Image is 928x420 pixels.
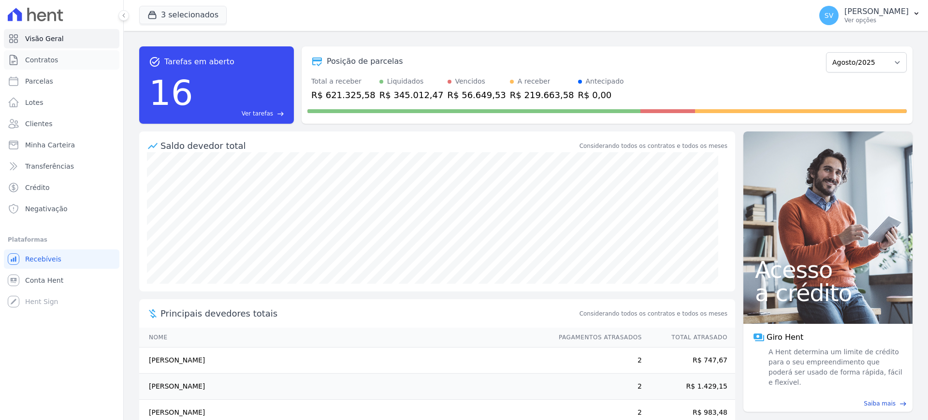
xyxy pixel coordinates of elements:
[455,76,485,87] div: Vencidos
[642,328,735,348] th: Total Atrasado
[550,328,642,348] th: Pagamentos Atrasados
[25,140,75,150] span: Minha Carteira
[4,50,119,70] a: Contratos
[586,76,624,87] div: Antecipado
[25,119,52,129] span: Clientes
[8,234,116,246] div: Plataformas
[160,139,578,152] div: Saldo devedor total
[25,183,50,192] span: Crédito
[25,161,74,171] span: Transferências
[25,76,53,86] span: Parcelas
[844,16,909,24] p: Ver opções
[510,88,574,101] div: R$ 219.663,58
[812,2,928,29] button: SV [PERSON_NAME] Ver opções
[4,72,119,91] a: Parcelas
[139,374,550,400] td: [PERSON_NAME]
[864,399,896,408] span: Saiba mais
[844,7,909,16] p: [PERSON_NAME]
[25,55,58,65] span: Contratos
[550,374,642,400] td: 2
[25,275,63,285] span: Conta Hent
[277,110,284,117] span: east
[4,135,119,155] a: Minha Carteira
[25,204,68,214] span: Negativação
[25,98,43,107] span: Lotes
[160,307,578,320] span: Principais devedores totais
[550,348,642,374] td: 2
[4,271,119,290] a: Conta Hent
[755,258,901,281] span: Acesso
[311,76,376,87] div: Total a receber
[149,56,160,68] span: task_alt
[580,142,727,150] div: Considerando todos os contratos e todos os meses
[4,178,119,197] a: Crédito
[242,109,273,118] span: Ver tarefas
[755,281,901,304] span: a crédito
[4,114,119,133] a: Clientes
[4,93,119,112] a: Lotes
[4,157,119,176] a: Transferências
[448,88,506,101] div: R$ 56.649,53
[749,399,907,408] a: Saiba mais east
[327,56,403,67] div: Posição de parcelas
[899,400,907,407] span: east
[642,348,735,374] td: R$ 747,67
[767,332,803,343] span: Giro Hent
[139,328,550,348] th: Nome
[580,309,727,318] span: Considerando todos os contratos e todos os meses
[4,249,119,269] a: Recebíveis
[149,68,193,118] div: 16
[387,76,424,87] div: Liquidados
[767,347,903,388] span: A Hent determina um limite de crédito para o seu empreendimento que poderá ser usado de forma ráp...
[25,34,64,43] span: Visão Geral
[164,56,234,68] span: Tarefas em aberto
[197,109,284,118] a: Ver tarefas east
[4,199,119,218] a: Negativação
[139,348,550,374] td: [PERSON_NAME]
[311,88,376,101] div: R$ 621.325,58
[379,88,444,101] div: R$ 345.012,47
[578,88,624,101] div: R$ 0,00
[4,29,119,48] a: Visão Geral
[642,374,735,400] td: R$ 1.429,15
[25,254,61,264] span: Recebíveis
[825,12,833,19] span: SV
[518,76,551,87] div: A receber
[139,6,227,24] button: 3 selecionados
